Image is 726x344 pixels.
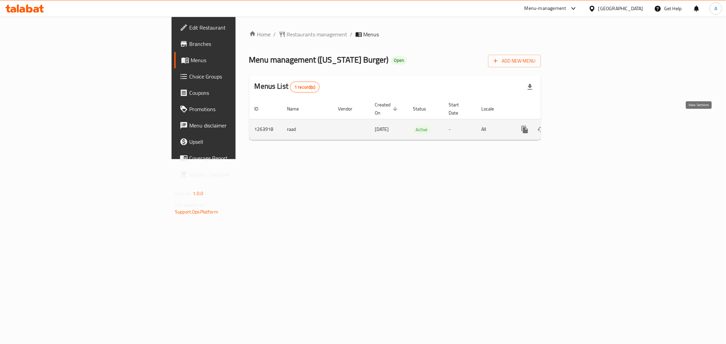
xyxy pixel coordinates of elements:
a: Edit Restaurant [174,19,293,36]
div: Export file [522,79,538,95]
span: Coverage Report [189,154,287,162]
a: Promotions [174,101,293,117]
a: Coupons [174,85,293,101]
a: Restaurants management [279,30,348,38]
span: Get support on: [175,201,206,209]
td: raad [282,119,333,140]
span: A [714,5,717,12]
span: Choice Groups [189,72,287,81]
span: Add New Menu [494,57,535,65]
span: Menus [364,30,379,38]
span: [DATE] [375,125,389,134]
span: Open [391,57,407,63]
td: All [476,119,511,140]
span: Menu management ( [US_STATE] Burger ) [249,52,389,67]
a: Menu disclaimer [174,117,293,134]
button: Add New Menu [488,55,541,67]
th: Actions [511,99,587,119]
span: Active [413,126,431,134]
a: Grocery Checklist [174,166,293,183]
div: Menu-management [525,4,566,13]
td: - [443,119,476,140]
button: more [517,121,533,138]
span: Version: [175,189,192,198]
span: Menu disclaimer [189,121,287,130]
span: Start Date [449,101,468,117]
a: Menus [174,52,293,68]
a: Coverage Report [174,150,293,166]
span: Promotions [189,105,287,113]
table: enhanced table [249,99,587,140]
nav: breadcrumb [249,30,541,38]
span: Edit Restaurant [189,23,287,32]
h2: Menus List [255,81,320,92]
span: Upsell [189,138,287,146]
a: Upsell [174,134,293,150]
div: Total records count [290,82,320,92]
span: Name [287,105,308,113]
span: Restaurants management [287,30,348,38]
a: Branches [174,36,293,52]
span: Created On [375,101,400,117]
span: Locale [482,105,503,113]
span: Menus [191,56,287,64]
span: Status [413,105,435,113]
span: 1.0.0 [193,189,203,198]
span: Branches [189,40,287,48]
a: Choice Groups [174,68,293,85]
span: Grocery Checklist [189,170,287,178]
a: Support.OpsPlatform [175,207,218,216]
span: Vendor [338,105,361,113]
div: Open [391,56,407,65]
span: Coupons [189,89,287,97]
button: Change Status [533,121,549,138]
div: [GEOGRAPHIC_DATA] [598,5,643,12]
span: 1 record(s) [290,84,319,90]
li: / [350,30,353,38]
span: ID [255,105,268,113]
